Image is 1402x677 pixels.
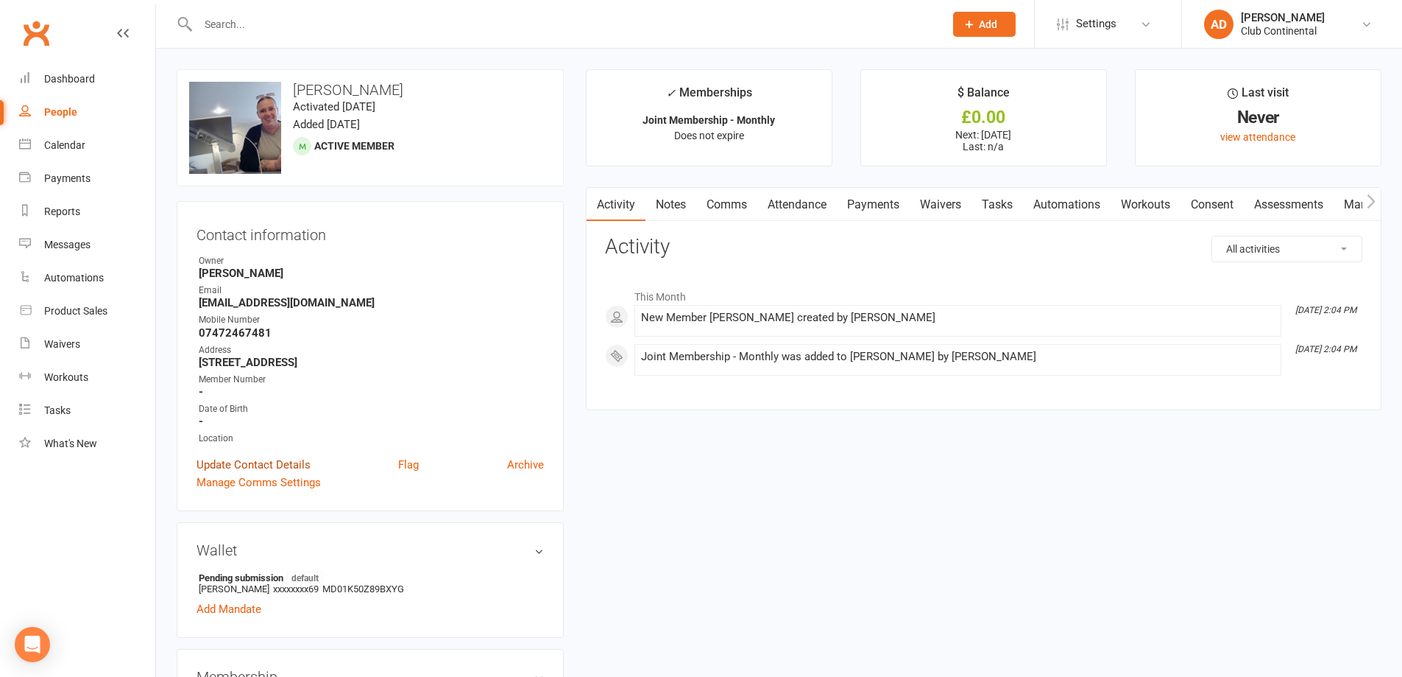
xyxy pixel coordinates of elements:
span: default [287,572,323,583]
div: Last visit [1228,83,1289,110]
h3: Activity [605,236,1362,259]
div: Reports [44,206,80,217]
a: Waivers [910,188,971,222]
a: Assessments [1244,188,1334,222]
p: Next: [DATE] Last: n/a [874,129,1093,152]
img: image1758027895.png [189,82,281,174]
div: Address [199,343,544,357]
a: Add Mandate [197,600,261,618]
a: Messages [19,228,155,262]
div: Mobile Number [199,313,544,327]
i: [DATE] 2:04 PM [1295,305,1356,315]
div: Messages [44,239,91,250]
div: Open Intercom Messenger [15,627,50,662]
strong: - [199,385,544,399]
a: Consent [1180,188,1244,222]
div: AD [1204,10,1233,39]
div: Dashboard [44,73,95,85]
div: Memberships [666,83,752,111]
div: Calendar [44,139,85,151]
div: Workouts [44,371,88,383]
div: [PERSON_NAME] [1241,11,1325,24]
strong: 07472467481 [199,326,544,340]
input: Search... [194,14,934,35]
a: view attendance [1220,131,1295,143]
div: What's New [44,438,97,449]
div: Never [1149,110,1367,125]
span: Add [979,18,997,30]
li: This Month [605,281,1362,305]
a: Calendar [19,129,155,162]
a: Clubworx [18,15,54,52]
span: Active member [314,140,394,152]
a: Automations [1023,188,1111,222]
div: Tasks [44,404,71,416]
a: Flag [398,456,419,474]
a: Payments [837,188,910,222]
li: [PERSON_NAME] [197,569,544,597]
time: Added [DATE] [293,118,360,131]
div: $ Balance [957,83,1010,110]
div: Club Continental [1241,24,1325,38]
span: MD01K50Z89BXYG [322,583,404,594]
a: Dashboard [19,63,155,96]
a: Activity [587,188,645,222]
div: Owner [199,254,544,268]
strong: [PERSON_NAME] [199,267,544,280]
span: Does not expire [674,130,744,141]
a: People [19,96,155,129]
strong: Joint Membership - Monthly [642,114,775,126]
div: Automations [44,272,104,284]
strong: [STREET_ADDRESS] [199,356,544,369]
div: People [44,106,77,118]
span: Settings [1076,7,1116,41]
span: xxxxxxxx69 [273,583,319,594]
div: Product Sales [44,305,107,317]
h3: Wallet [197,542,544,558]
a: Comms [696,188,757,222]
a: Automations [19,262,155,295]
div: Member Number [199,373,544,387]
button: Add [953,12,1016,37]
a: What's New [19,427,155,460]
div: Payments [44,172,91,184]
a: Update Contact Details [197,456,311,474]
i: ✓ [666,86,676,100]
div: Waivers [44,338,80,350]
strong: Pending submission [199,572,537,583]
a: Manage Comms Settings [197,474,321,491]
strong: [EMAIL_ADDRESS][DOMAIN_NAME] [199,296,544,309]
a: Payments [19,162,155,195]
div: Location [199,432,544,446]
a: Workouts [19,361,155,394]
strong: - [199,415,544,428]
div: New Member [PERSON_NAME] created by [PERSON_NAME] [641,312,1275,324]
h3: Contact information [197,221,544,243]
a: Reports [19,195,155,228]
a: Archive [507,456,544,474]
div: Date of Birth [199,402,544,416]
h3: [PERSON_NAME] [189,82,551,98]
a: Notes [645,188,696,222]
a: Tasks [19,394,155,427]
a: Tasks [971,188,1023,222]
i: [DATE] 2:04 PM [1295,344,1356,354]
a: Workouts [1111,188,1180,222]
div: Email [199,284,544,298]
a: Waivers [19,328,155,361]
a: Attendance [757,188,837,222]
time: Activated [DATE] [293,100,375,113]
div: £0.00 [874,110,1093,125]
div: Joint Membership - Monthly was added to [PERSON_NAME] by [PERSON_NAME] [641,351,1275,363]
a: Product Sales [19,295,155,328]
